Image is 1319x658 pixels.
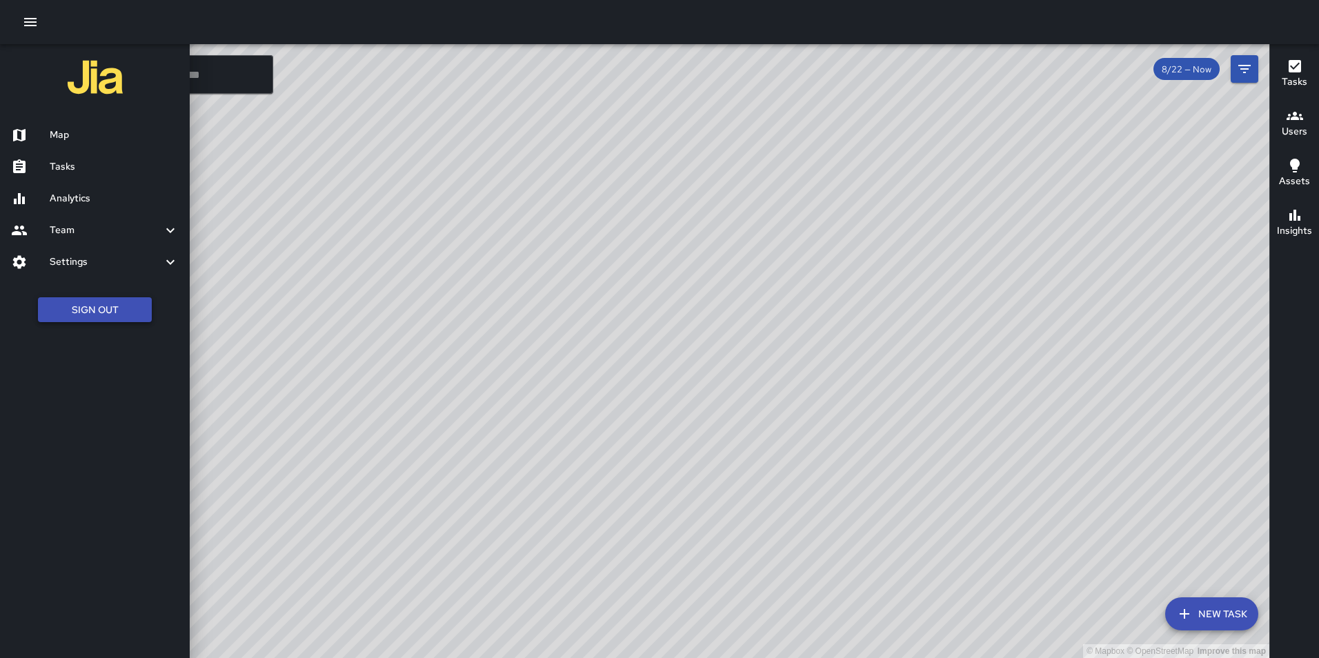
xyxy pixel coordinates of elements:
[50,255,162,270] h6: Settings
[1279,174,1310,189] h6: Assets
[50,191,179,206] h6: Analytics
[38,297,152,323] button: Sign Out
[50,128,179,143] h6: Map
[50,223,162,238] h6: Team
[1282,74,1307,90] h6: Tasks
[1282,124,1307,139] h6: Users
[1277,223,1312,239] h6: Insights
[68,50,123,105] img: jia-logo
[50,159,179,175] h6: Tasks
[1165,597,1258,630] button: New Task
